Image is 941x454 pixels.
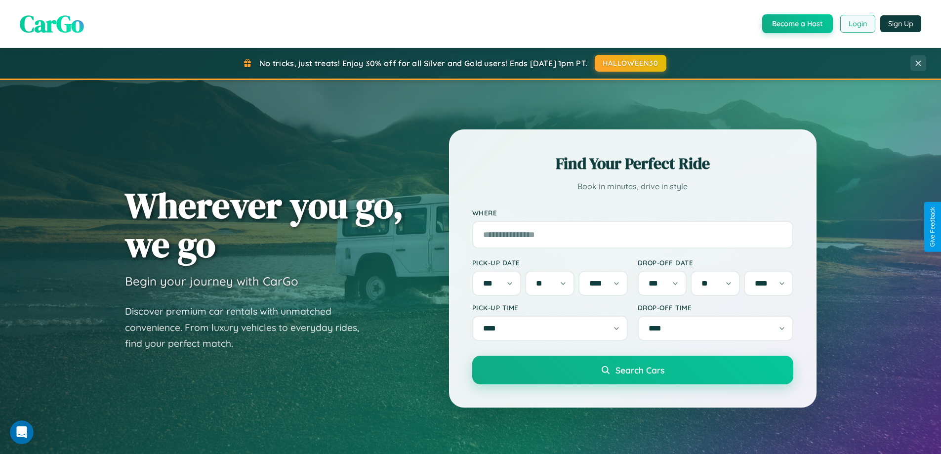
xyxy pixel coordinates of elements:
[259,58,587,68] span: No tricks, just treats! Enjoy 30% off for all Silver and Gold users! Ends [DATE] 1pm PT.
[472,303,628,312] label: Pick-up Time
[472,153,793,174] h2: Find Your Perfect Ride
[125,303,372,352] p: Discover premium car rentals with unmatched convenience. From luxury vehicles to everyday rides, ...
[472,179,793,194] p: Book in minutes, drive in style
[595,55,666,72] button: HALLOWEEN30
[125,274,298,289] h3: Begin your journey with CarGo
[10,420,34,444] iframe: Intercom live chat
[125,186,404,264] h1: Wherever you go, we go
[929,207,936,247] div: Give Feedback
[20,7,84,40] span: CarGo
[615,365,664,375] span: Search Cars
[840,15,875,33] button: Login
[472,356,793,384] button: Search Cars
[638,258,793,267] label: Drop-off Date
[880,15,921,32] button: Sign Up
[472,258,628,267] label: Pick-up Date
[472,208,793,217] label: Where
[762,14,833,33] button: Become a Host
[638,303,793,312] label: Drop-off Time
